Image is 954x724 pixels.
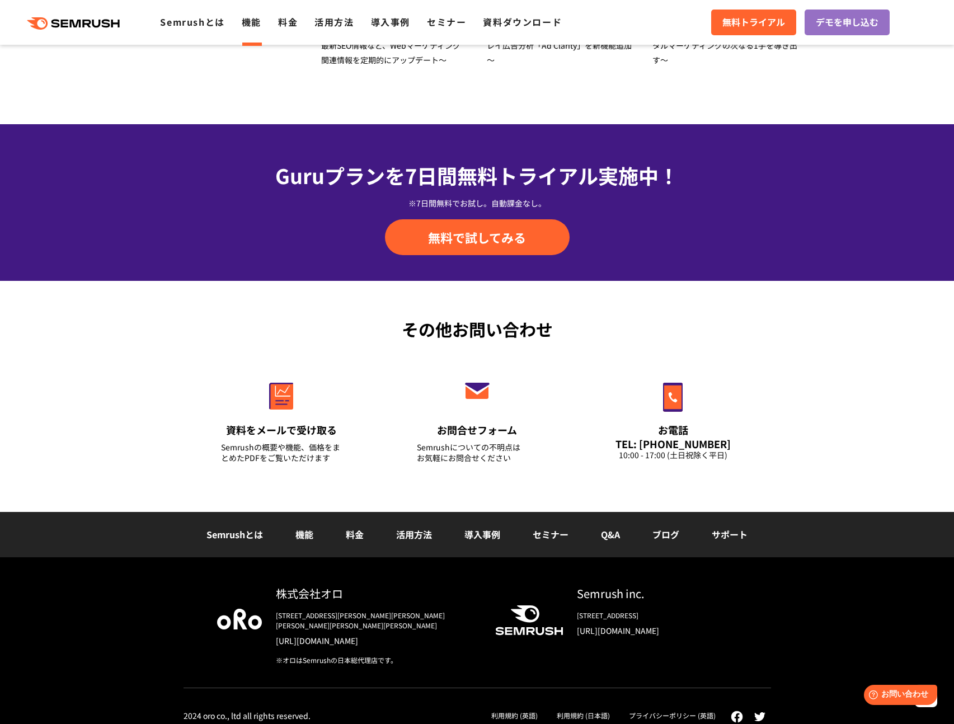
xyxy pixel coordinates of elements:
div: ※オロはSemrushの日本総代理店です。 [276,655,477,665]
div: TEL: [PHONE_NUMBER] [613,438,734,450]
iframe: Help widget launcher [854,680,942,712]
a: [URL][DOMAIN_NAME] [577,625,737,636]
a: 機能 [295,528,313,541]
img: facebook [731,711,743,723]
span: Semrushの新オウンドメディア 「Semrush Japan Blog」開設！～世界の最新SEO情報など、Webマーケティング関連情報を定期的にアップデート～ [321,11,467,65]
a: お問合せフォーム Semrushについての不明点はお気軽にお問合せください [393,359,561,477]
a: 導入事例 [371,15,410,29]
a: 無料トライアル [711,10,796,35]
a: 利用規約 (日本語) [557,711,610,720]
a: 機能 [242,15,261,29]
img: twitter [754,712,765,721]
a: 料金 [278,15,298,29]
div: 資料をメールで受け取る [221,423,342,437]
a: 活用方法 [314,15,354,29]
a: 料金 [346,528,364,541]
a: 資料をメールで受け取る Semrushの概要や機能、価格をまとめたPDFをご覧いただけます [198,359,365,477]
a: セミナー [533,528,568,541]
a: サポート [712,528,748,541]
div: Semrushについての不明点は お気軽にお問合せください [417,442,538,463]
a: Semrushとは [206,528,263,541]
a: セミナー [427,15,466,29]
a: Semrushとは [160,15,224,29]
div: 10:00 - 17:00 (土日祝除く平日) [613,450,734,460]
img: oro company [217,609,262,629]
div: Semrushの概要や機能、価格をまとめたPDFをご覧いただけます [221,442,342,463]
a: プライバシーポリシー (英語) [629,711,716,720]
a: [URL][DOMAIN_NAME] [276,635,477,646]
div: Guruプランを7日間 [184,160,771,190]
span: 『Semrush』国内利用アカウント7,000突破！新機能、続々アップデート ～デジタルマーケティングの次なる1手を導き出す～ [652,11,797,65]
div: Semrush inc. [577,585,737,601]
span: 無料トライアル [722,15,785,30]
div: 株式会社オロ [276,585,477,601]
a: 導入事例 [464,528,500,541]
div: お電話 [613,423,734,437]
div: ※7日間無料でお試し。自動課金なし。 [184,198,771,209]
a: 利用規約 (英語) [491,711,538,720]
a: 無料で試してみる [385,219,570,255]
div: お問合せフォーム [417,423,538,437]
a: Q&A [601,528,620,541]
a: 活用方法 [396,528,432,541]
a: ブログ [652,528,679,541]
div: [STREET_ADDRESS] [577,610,737,620]
div: 2024 oro co., ltd all rights reserved. [184,711,311,721]
span: 無料トライアル実施中！ [457,161,679,190]
div: その他お問い合わせ [184,317,771,342]
span: 無料で試してみる [428,229,526,246]
a: 資料ダウンロード [483,15,562,29]
span: 「Semrush」国内登録アカウント10,000突破！ ～新機能続々リリース！ディスプレイ広告分析「Ad Clarity」を新機能追加～ [487,11,632,65]
div: [STREET_ADDRESS][PERSON_NAME][PERSON_NAME][PERSON_NAME][PERSON_NAME][PERSON_NAME] [276,610,477,631]
span: デモを申し込む [816,15,878,30]
a: デモを申し込む [805,10,890,35]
